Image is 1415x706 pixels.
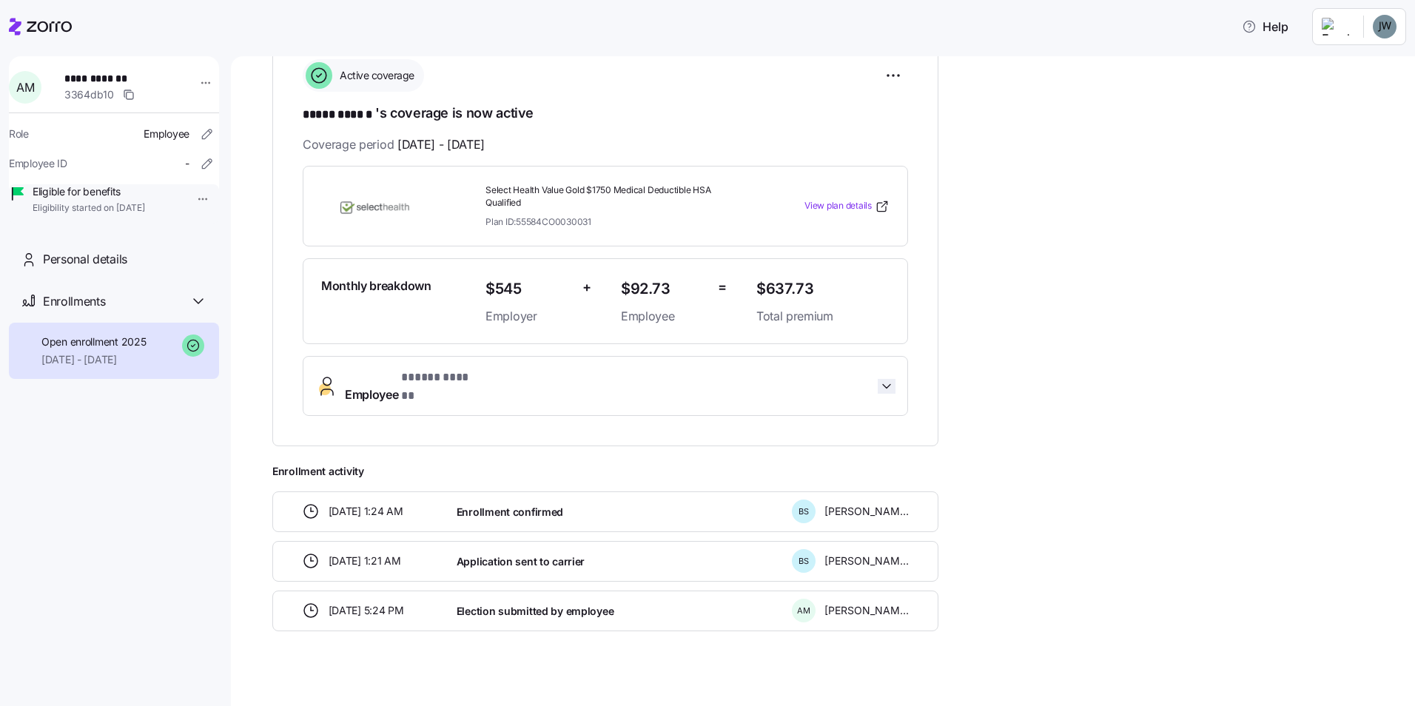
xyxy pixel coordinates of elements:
span: Open enrollment 2025 [41,334,146,349]
span: Employee [144,127,189,141]
span: $637.73 [756,277,890,301]
span: View plan details [804,199,872,213]
span: Monthly breakdown [321,277,431,295]
span: = [718,277,727,298]
span: $545 [485,277,571,301]
img: SelectHealth [321,189,428,223]
span: Application sent to carrier [457,554,585,569]
span: A M [16,81,34,93]
span: [PERSON_NAME] [824,554,909,568]
span: Employee [621,307,706,326]
h1: 's coverage is now active [303,104,908,124]
span: Employee ID [9,156,67,171]
span: Help [1242,18,1288,36]
span: Total premium [756,307,890,326]
span: Employee [345,369,480,404]
span: [DATE] 5:24 PM [329,603,404,618]
a: View plan details [804,199,890,214]
span: Eligibility started on [DATE] [33,202,145,215]
span: 3364db10 [64,87,114,102]
span: Plan ID: 55584CO0030031 [485,215,591,228]
span: [DATE] - [DATE] [397,135,485,154]
span: [DATE] - [DATE] [41,352,146,367]
span: Active coverage [335,68,414,83]
img: ec81f205da390930e66a9218cf0964b0 [1373,15,1396,38]
span: [DATE] 1:21 AM [329,554,401,568]
span: Enrollment confirmed [457,505,563,520]
span: Coverage period [303,135,485,154]
span: + [582,277,591,298]
span: - [185,156,189,171]
span: Enrollment activity [272,464,938,479]
span: B S [799,508,809,516]
span: Employer [485,307,571,326]
span: Enrollments [43,292,105,311]
span: B S [799,557,809,565]
span: Select Health Value Gold $1750 Medical Deductible HSA Qualified [485,184,745,209]
span: Election submitted by employee [457,604,614,619]
span: [PERSON_NAME] [824,504,909,519]
span: A M [797,607,810,615]
span: Eligible for benefits [33,184,145,199]
span: Role [9,127,29,141]
span: $92.73 [621,277,706,301]
span: Personal details [43,250,127,269]
span: [PERSON_NAME] [824,603,909,618]
span: [DATE] 1:24 AM [329,504,403,519]
button: Help [1230,12,1300,41]
img: Employer logo [1322,18,1351,36]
